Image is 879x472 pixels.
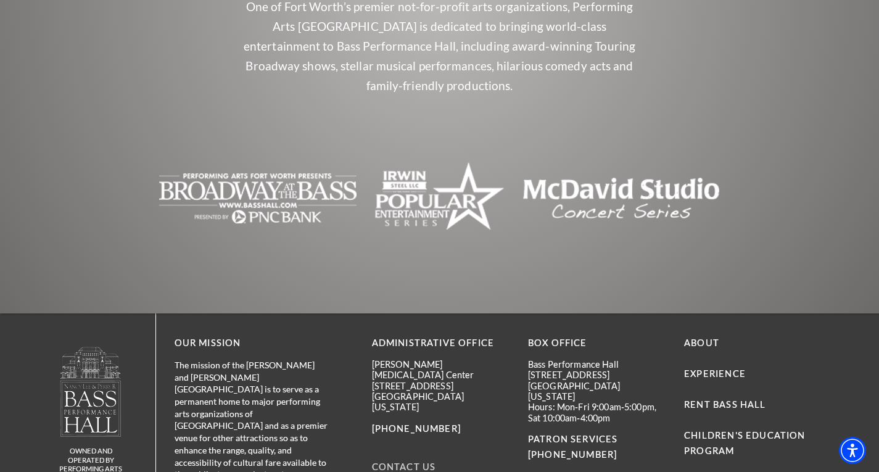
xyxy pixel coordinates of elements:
[175,336,329,351] p: OUR MISSION
[372,462,436,472] a: Contact Us
[528,370,666,380] p: [STREET_ADDRESS]
[684,399,766,410] a: Rent Bass Hall
[375,157,504,239] img: The image is completely blank with no visible content.
[372,391,510,413] p: [GEOGRAPHIC_DATA][US_STATE]
[159,189,357,204] a: The image is blank or empty. - open in a new tab
[522,189,720,204] a: Text logo for "McDavid Studio Concert Series" in a clean, modern font. - open in a new tab
[372,381,510,391] p: [STREET_ADDRESS]
[372,359,510,381] p: [PERSON_NAME][MEDICAL_DATA] Center
[159,162,357,236] img: The image is blank or empty.
[59,346,122,437] img: owned and operated by Performing Arts Fort Worth, A NOT-FOR-PROFIT 501(C)3 ORGANIZATION
[684,430,805,456] a: Children's Education Program
[528,336,666,351] p: BOX OFFICE
[372,421,510,437] p: [PHONE_NUMBER]
[528,359,666,370] p: Bass Performance Hall
[528,381,666,402] p: [GEOGRAPHIC_DATA][US_STATE]
[684,337,719,348] a: About
[528,402,666,423] p: Hours: Mon-Fri 9:00am-5:00pm, Sat 10:00am-4:00pm
[375,189,504,204] a: The image is completely blank with no visible content. - open in a new tab
[684,368,746,379] a: Experience
[528,432,666,463] p: PATRON SERVICES [PHONE_NUMBER]
[372,336,510,351] p: Administrative Office
[522,162,720,236] img: Text logo for "McDavid Studio Concert Series" in a clean, modern font.
[839,437,866,464] div: Accessibility Menu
